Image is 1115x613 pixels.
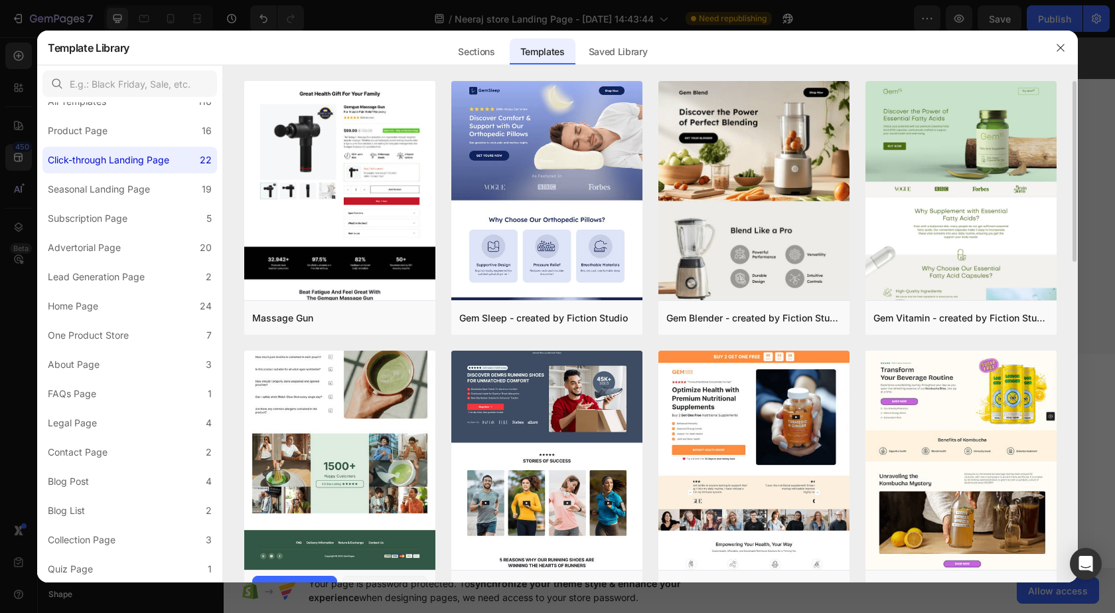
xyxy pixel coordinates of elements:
[40,259,223,276] button: Lorem ipsum dolor sit amet
[48,444,108,460] div: Contact Page
[271,15,333,25] strong: FREE Shipping
[593,13,606,29] div: 03
[206,415,212,431] div: 4
[48,123,108,139] div: Product Page
[48,269,145,285] div: Lead Generation Page
[48,298,98,314] div: Home Page
[873,310,1049,326] div: Gem Vitamin - created by Fiction Studio
[618,17,850,82] p: Lorem ipsum dolor sit amet, consectetur adipiscing elit, sed do eiusmod tempor incididunt ut labo...
[271,15,452,27] p: On All U.S. Orders Over $150
[48,240,121,256] div: Advertorial Page
[208,386,212,402] div: 1
[342,576,427,600] button: Preview
[578,39,658,65] div: Saved Library
[206,269,212,285] div: 2
[459,580,627,596] div: Click-Through Page - Apparel - Shoes
[206,474,212,489] div: 4
[48,211,127,226] div: Subscription Page
[60,476,832,514] p: With double ceramic technology & frizz-fighting conditioning ions for more shine, the professiona...
[619,149,745,165] p: Always-On Guidance
[1070,548,1102,580] div: Open Intercom Messenger
[490,13,504,29] div: 05
[252,576,337,600] button: Add to page
[557,375,611,396] div: Reviews
[206,211,212,226] div: 5
[873,580,1049,596] div: Click-Through Page - Food & Drink - Kombucha
[542,13,555,29] div: 12
[48,532,115,548] div: Collection Page
[447,39,505,65] div: Sections
[41,160,296,226] p: Lorem ipsum dolor sit amet, consectetur adipiscing elit, sed do eiusmod tempor incididunt ut labo...
[619,107,788,124] p: Progress, Evolve + Level Up
[510,39,575,65] div: Templates
[48,181,150,197] div: Seasonal Landing Page
[48,474,89,489] div: Blog Post
[200,240,212,256] div: 20
[206,327,212,343] div: 7
[48,357,100,373] div: About Page
[202,181,212,197] div: 19
[48,31,129,65] h2: Template Library
[208,561,212,577] div: 1
[370,582,401,594] div: Preview
[200,298,212,314] div: 24
[459,310,628,326] div: Gem Sleep - created by Fiction Studio
[206,532,212,548] div: 3
[666,310,842,326] div: Gem Blender - created by Fiction Studio
[421,375,536,396] div: Shipping & Return
[252,310,313,326] div: Massage Gun
[48,327,129,343] div: One Product Store
[60,448,832,468] p: Ceramic Hair Dryer
[42,70,217,97] input: E.g.: Black Friday, Sale, etc.
[206,503,212,519] div: 2
[666,580,842,596] div: Click-Through Page - Health - Nutritional supplements
[48,561,93,577] div: Quiz Page
[40,259,205,276] div: Lorem ipsum dolor sit amet
[272,582,317,594] div: Add to page
[48,503,85,519] div: Blog List
[200,152,212,168] div: 22
[48,386,96,402] div: FAQs Page
[48,152,169,168] div: Click-through Landing Page
[280,375,400,396] div: Product Infomation
[206,444,212,460] div: 2
[206,357,212,373] div: 3
[48,415,97,431] div: Legal Page
[202,123,212,139] div: 16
